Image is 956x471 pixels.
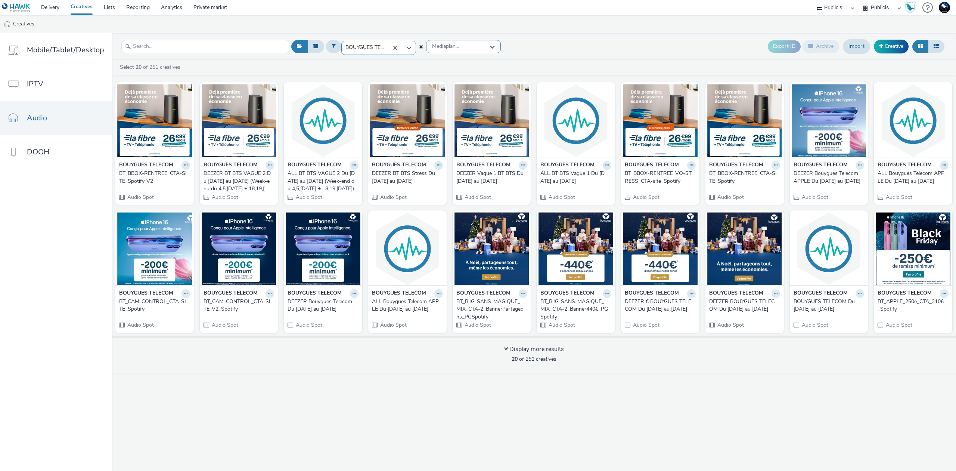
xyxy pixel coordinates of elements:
a: BT_BBOX-RENTREE_VO-STRESS_CTA-site_Spotify [625,170,696,185]
img: audio [4,21,11,28]
a: BT_CAM-CONTROL_CTA-SITE_Spotify [119,298,190,313]
img: DEEZER BT BTS VAGUE 2 Du 04 au 27 septembre (Week-end du 4,5,6 sept + 18,19,20 sept) visual [202,84,276,157]
span: Audio Spot [379,194,407,201]
strong: BOUYGUES TELECOM [204,161,258,170]
div: ALL Bouygues Telecom APPLE Du [DATE] au [DATE] [878,170,946,185]
a: BT_CAM-CONTROL_CTA-SITE_V2_Spotify [204,298,274,313]
div: BT_APPLE_250e_CTA_3106_Spotify [878,298,946,313]
div: DEEZER Bouygues Telecom APPLE Du [DATE] au [DATE] [794,170,862,185]
img: ALL Bouygues Telecom APPLE Du 09 au 14 juin visual [876,84,950,157]
strong: 20 [512,355,518,363]
a: BT_APPLE_250e_CTA_3106_Spotify [878,298,949,313]
div: DEEZER Vague 1 BT BTS Du [DATE] au [DATE] [456,170,524,185]
strong: BOUYGUES TELECOM [456,161,510,170]
img: DEEZER BT BTS Stress Du 25 au 27 septembre visual [370,84,445,157]
img: ALL BT BTS VAGUE 2 Du 04 au 27 septembre (Week-end du 4,5,6 sept + 18,19,20 sept) visual [286,84,360,157]
img: BT_BBOX-RENTREE_CTA-SITE_Spotify_V2 visual [117,84,192,157]
strong: BOUYGUES TELECOM [709,289,763,298]
span: Audio Spot [548,194,575,201]
strong: BOUYGUES TELECOM [372,161,426,170]
strong: BOUYGUES TELECOM [709,161,763,170]
span: of 251 creatives [512,355,556,363]
span: Audio Spot [295,321,322,329]
div: ALL BT BTS Vague 1 Du [DATE] au [DATE] [540,170,608,185]
span: Audio Spot [548,321,575,329]
span: Mediaplan... [432,43,459,50]
a: DEEZER BOUYGUES TELECOM Du [DATE] au [DATE] [709,298,780,313]
img: DEEZER Bouygues Telecom Du 31 mars au 05 avril visual [286,212,360,285]
div: BT_BBOX-RENTREE_VO-STRESS_CTA-site_Spotify [625,170,693,185]
a: DEEZER Vague 1 BT BTS Du [DATE] au [DATE] [456,170,527,185]
img: ALL BT BTS Vague 1 Du 25 août au 02 septembre visual [538,84,613,157]
button: Archive [803,40,839,53]
img: BOUYGUES TELECOM Du 09 au 15 Décembre visual [792,212,866,285]
strong: BOUYGUES TELECOM [119,161,173,170]
button: Export ID [768,40,801,52]
strong: BOUYGUES TELECOM [794,161,848,170]
strong: BOUYGUES TELECOM [288,289,342,298]
strong: BOUYGUES TELECOM [625,289,679,298]
img: undefined Logo [2,3,31,12]
a: ALL Bouygues Telecom APPLE Du [DATE] au [DATE] [372,298,443,313]
button: Table [928,40,944,53]
a: DEEZER BT BTS Stress Du [DATE] au [DATE] [372,170,443,185]
strong: BOUYGUES TELECOM [540,161,595,170]
img: BT_BBOX-RENTREE_VO-STRESS_CTA-site_Spotify visual [623,84,698,157]
a: Import [843,39,870,53]
div: DEEZER BT BTS Stress Du [DATE] au [DATE] [372,170,440,185]
strong: BOUYGUES TELECOM [540,289,595,298]
div: BT_B.IG-SANS-MAGIQUE_MIX_CTA-2_BannerPartageons_PGSpotify [456,298,524,321]
a: Hawk Academy [904,1,919,13]
button: Grid [912,40,928,53]
a: Select of 251 creatives [119,64,183,71]
span: IPTV [27,78,43,89]
div: ALL BT BTS VAGUE 2 Du [DATE] au [DATE] (Week-end du 4,5,[DATE] + 18,19,[DATE]) [288,170,356,193]
div: BT_BBOX-RENTREE_CTA-SITE_Spotify_V2 [119,170,187,185]
span: Audio Spot [464,321,491,329]
img: BT_BBOX-RENTREE_CTA-SITE_Spotify visual [707,84,782,157]
span: Audio Spot [127,194,154,201]
span: Audio Spot [632,194,659,201]
strong: BOUYGUES TELECOM [625,161,679,170]
a: DEEZER Bouygues Telecom APPLE Du [DATE] au [DATE] [794,170,865,185]
strong: BOUYGUES TELECOM [119,289,173,298]
div: DEEZER BT BTS VAGUE 2 Du [DATE] au [DATE] (Week-end du 4,5,[DATE] + 18,19,[DATE]) [204,170,271,193]
span: Audio Spot [717,194,744,201]
img: DEEZER BOUYGUES TELECOM Du 09 au 15 Décembre visual [707,212,782,285]
span: Mobile/Tablet/Desktop [27,44,104,55]
span: Audio Spot [885,194,912,201]
img: DEEZER Bouygues Telecom APPLE Du 09 au 14 juin visual [792,84,866,157]
a: ALL BT BTS VAGUE 2 Du [DATE] au [DATE] (Week-end du 4,5,[DATE] + 18,19,[DATE]) [288,170,358,193]
strong: BOUYGUES TELECOM [372,289,426,298]
span: Audio Spot [885,321,912,329]
img: DEEZER € BOUYGUES TELECOM Du 09 au 15 Décembre visual [623,212,698,285]
div: Display more results [504,345,564,354]
img: BT_CAM-CONTROL_CTA-SITE_V2_Spotify visual [202,212,276,285]
a: DEEZER BT BTS VAGUE 2 Du [DATE] au [DATE] (Week-end du 4,5,[DATE] + 18,19,[DATE]) [204,170,274,193]
img: BT_CAM-CONTROL_CTA-SITE_Spotify visual [117,212,192,285]
a: ALL BT BTS Vague 1 Du [DATE] au [DATE] [540,170,611,185]
span: Audio Spot [379,321,407,329]
input: Search... [121,40,289,53]
span: Audio Spot [295,194,322,201]
span: Audio Spot [632,321,659,329]
img: BT_B.IG-SANS-MAGIQUE_MIX_CTA-2_BannerPartageons_PGSpotify visual [454,212,529,285]
strong: BOUYGUES TELECOM [878,289,932,298]
span: Audio Spot [211,321,238,329]
img: ALL Bouygues Telecom APPLE Du 31 mars au 05 avril visual [370,212,445,285]
span: DOOH [27,147,49,157]
strong: BOUYGUES TELECOM [456,289,510,298]
strong: 20 [136,64,142,71]
div: BT_B.IG-SANS-MAGIQUE_MIX_CTA-2_Banner440€_PGSpotify [540,298,608,321]
a: BOUYGUES TELECOM Du [DATE] au [DATE] [794,298,865,313]
strong: BOUYGUES TELECOM [794,289,848,298]
a: DEEZER Bouygues Telecom Du [DATE] au [DATE] [288,298,358,313]
div: DEEZER BOUYGUES TELECOM Du [DATE] au [DATE] [709,298,777,313]
div: BT_CAM-CONTROL_CTA-SITE_V2_Spotify [204,298,271,313]
strong: BOUYGUES TELECOM [204,289,258,298]
span: Audio Spot [127,321,154,329]
img: DEEZER Vague 1 BT BTS Du 25 août au 02 septembre visual [454,84,529,157]
span: Audio Spot [464,194,491,201]
div: DEEZER Bouygues Telecom Du [DATE] au [DATE] [288,298,356,313]
img: Support Hawk [939,2,950,13]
